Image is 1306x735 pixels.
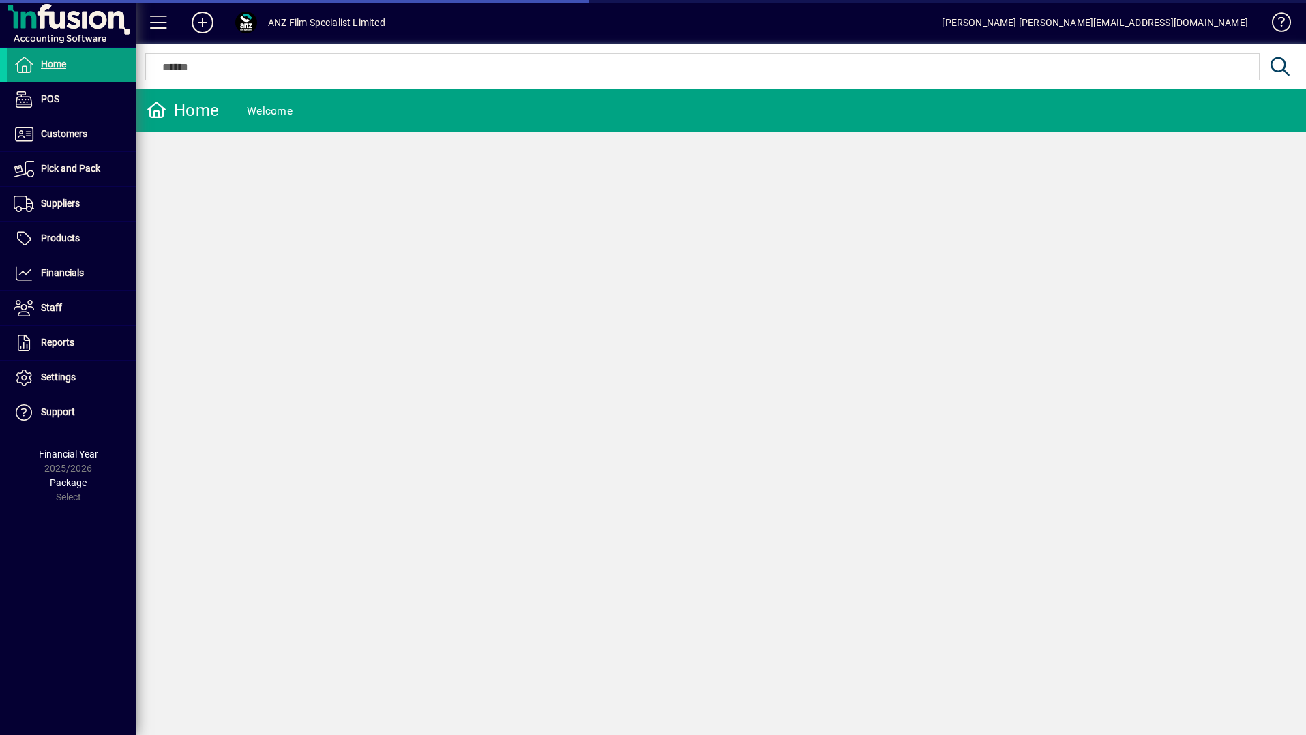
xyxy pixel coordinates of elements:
[41,406,75,417] span: Support
[7,326,136,360] a: Reports
[147,100,219,121] div: Home
[942,12,1248,33] div: [PERSON_NAME] [PERSON_NAME][EMAIL_ADDRESS][DOMAIN_NAME]
[181,10,224,35] button: Add
[268,12,385,33] div: ANZ Film Specialist Limited
[41,267,84,278] span: Financials
[39,449,98,460] span: Financial Year
[7,222,136,256] a: Products
[7,82,136,117] a: POS
[41,302,62,313] span: Staff
[7,117,136,151] a: Customers
[7,361,136,395] a: Settings
[7,256,136,290] a: Financials
[41,198,80,209] span: Suppliers
[41,163,100,174] span: Pick and Pack
[41,372,76,382] span: Settings
[224,10,268,35] button: Profile
[1262,3,1289,47] a: Knowledge Base
[247,100,293,122] div: Welcome
[41,93,59,104] span: POS
[7,187,136,221] a: Suppliers
[41,337,74,348] span: Reports
[41,128,87,139] span: Customers
[7,152,136,186] a: Pick and Pack
[41,232,80,243] span: Products
[41,59,66,70] span: Home
[50,477,87,488] span: Package
[7,291,136,325] a: Staff
[7,395,136,430] a: Support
